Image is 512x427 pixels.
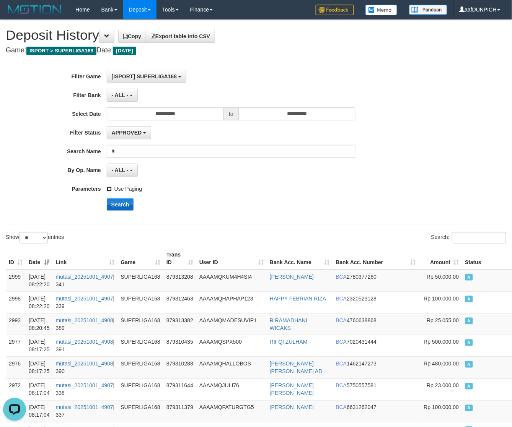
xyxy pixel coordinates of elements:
td: | 338 [53,378,118,400]
td: 2993 [6,313,26,335]
a: R RAMADHANI WICAKS [270,317,307,331]
button: - ALL - [107,164,138,177]
img: Button%20Memo.svg [365,5,398,15]
td: 879311644 [163,378,196,400]
td: AAAAMQFATURGTG5 [196,400,267,422]
td: SUPERLIGA168 [117,378,163,400]
span: Approved [465,405,473,411]
span: BCA [336,274,347,280]
td: 4760638868 [333,313,419,335]
td: AAAAMQJULI76 [196,378,267,400]
button: APPROVED [107,126,151,139]
a: [PERSON_NAME] [PERSON_NAME] [270,383,314,396]
select: Showentries [19,232,48,244]
td: | 390 [53,357,118,378]
input: Search: [452,232,506,244]
td: SUPERLIGA168 [117,357,163,378]
th: Date: activate to sort column ascending [26,248,53,270]
img: MOTION_logo.png [6,4,64,15]
td: 2999 [6,270,26,292]
th: ID: activate to sort column ascending [6,248,26,270]
a: mutasi_20251001_4907 [56,383,113,389]
span: Approved [465,361,473,368]
span: Rp 23.000,00 [427,383,459,389]
td: 879310435 [163,335,196,357]
span: - ALL - [112,167,129,173]
td: 879313208 [163,270,196,292]
td: 879313382 [163,313,196,335]
span: Copy [123,33,141,39]
span: Export table into CSV [151,33,210,39]
label: Use Paging [107,182,142,193]
a: [PERSON_NAME] [270,274,314,280]
a: HAPPY FEBRIAN RIZA [270,295,326,302]
img: panduan.png [409,5,447,15]
a: mutasi_20251001_4907 [56,274,113,280]
td: [DATE] 08:17:25 [26,335,53,357]
td: SUPERLIGA168 [117,335,163,357]
a: Export table into CSV [146,30,215,43]
span: Rp 480.000,00 [424,361,459,367]
span: Approved [465,339,473,346]
td: AAAAMQHALLOBOS [196,357,267,378]
span: ISPORT > SUPERLIGA168 [26,47,96,55]
td: [DATE] 08:22:20 [26,270,53,292]
td: [DATE] 08:22:20 [26,291,53,313]
a: Copy [118,30,146,43]
span: BCA [336,339,347,345]
td: 2977 [6,335,26,357]
a: mutasi_20251001_4908 [56,361,113,367]
a: RIFQI ZULHAM [270,339,308,345]
th: Bank Acc. Name: activate to sort column ascending [267,248,333,270]
img: Feedback.jpg [316,5,354,15]
td: [DATE] 08:17:25 [26,357,53,378]
a: mutasi_20251001_4908 [56,317,113,323]
td: | 391 [53,335,118,357]
span: BCA [336,317,347,323]
td: 1462147273 [333,357,419,378]
label: Show entries [6,232,64,244]
a: mutasi_20251001_4907 [56,295,113,302]
td: SUPERLIGA168 [117,400,163,422]
td: 2972 [6,378,26,400]
button: Open LiveChat chat widget [3,3,26,26]
td: 6631262047 [333,400,419,422]
button: [ISPORT] SUPERLIGA168 [107,70,186,83]
td: AAAAMQHAPHAP123 [196,291,267,313]
a: [PERSON_NAME] [PERSON_NAME] AD [270,361,323,375]
th: Amount: activate to sort column ascending [419,248,462,270]
td: AAAAMQSPX500 [196,335,267,357]
th: Game: activate to sort column ascending [117,248,163,270]
td: | 339 [53,291,118,313]
span: Approved [465,318,473,324]
span: Rp 500.000,00 [424,339,459,345]
span: BCA [336,361,347,367]
span: Rp 100.000,00 [424,295,459,302]
td: SUPERLIGA168 [117,270,163,292]
td: 2780377260 [333,270,419,292]
td: [DATE] 08:17:04 [26,378,53,400]
span: BCA [336,404,347,411]
a: mutasi_20251001_4907 [56,404,113,411]
span: Rp 25.055,00 [427,317,459,323]
button: Search [107,198,134,211]
td: | 389 [53,313,118,335]
td: 2320523128 [333,291,419,313]
span: [ISPORT] SUPERLIGA168 [112,73,177,80]
th: Link: activate to sort column ascending [53,248,118,270]
h1: Deposit History [6,28,506,43]
button: - ALL - [107,89,138,102]
span: BCA [336,295,347,302]
input: Use Paging [107,187,112,192]
td: 5750557581 [333,378,419,400]
span: to [224,107,238,120]
h4: Game: Date: [6,47,506,54]
td: [DATE] 08:17:04 [26,400,53,422]
span: Rp 100.000,00 [424,404,459,411]
td: AAAAMQKUM4H4SI4 [196,270,267,292]
td: 879311379 [163,400,196,422]
td: 7020431444 [333,335,419,357]
a: [PERSON_NAME] [270,404,314,411]
td: SUPERLIGA168 [117,291,163,313]
th: Bank Acc. Number: activate to sort column ascending [333,248,419,270]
